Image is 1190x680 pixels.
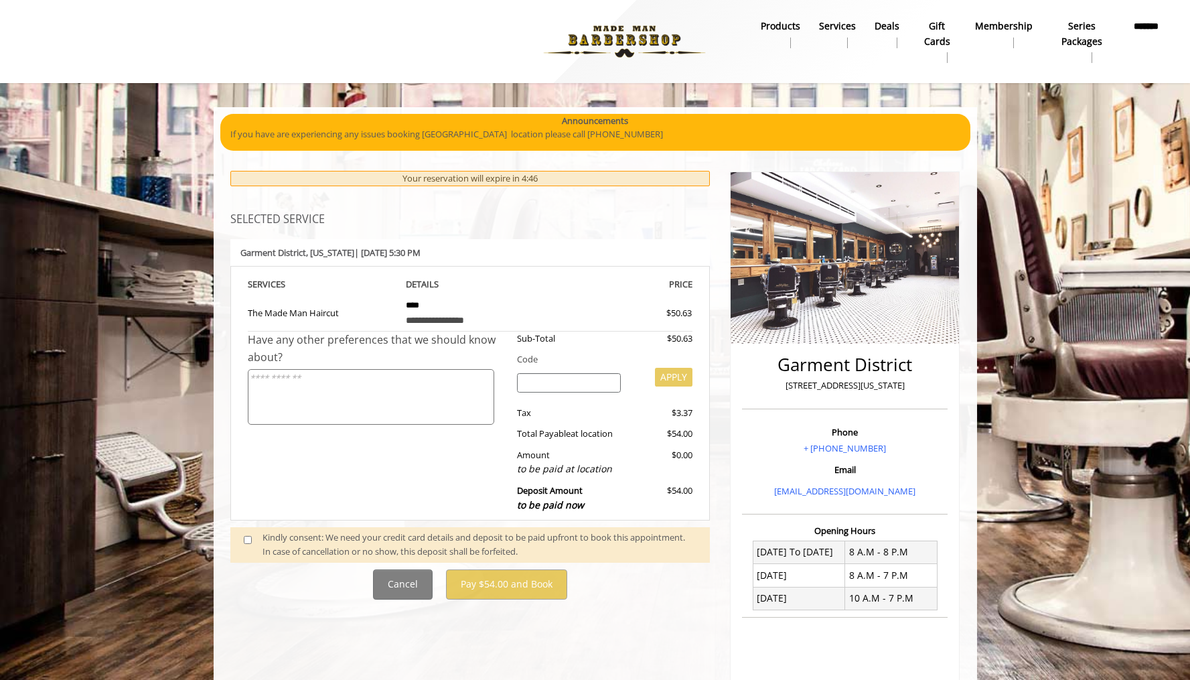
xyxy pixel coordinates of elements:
[507,406,631,420] div: Tax
[745,355,944,375] h2: Garment District
[618,306,692,320] div: $50.63
[631,427,692,441] div: $54.00
[745,465,944,474] h3: Email
[1051,19,1112,49] b: Series packages
[745,379,944,393] p: [STREET_ADDRESS][US_STATE]
[761,19,800,33] b: products
[966,17,1042,52] a: MembershipMembership
[742,526,948,535] h3: Opening Hours
[819,19,856,33] b: Services
[248,277,396,292] th: SERVICE
[909,17,966,66] a: Gift cardsgift cards
[753,541,845,563] td: [DATE] To [DATE]
[631,484,692,513] div: $54.00
[281,278,285,290] span: S
[804,442,886,454] a: + [PHONE_NUMBER]
[845,564,938,587] td: 8 A.M - 7 P.M
[631,448,692,477] div: $0.00
[248,292,396,331] td: The Made Man Haircut
[306,247,354,259] span: , [US_STATE]
[544,277,693,292] th: PRICE
[230,214,711,226] h3: SELECTED SERVICE
[1042,17,1122,66] a: Series packagesSeries packages
[532,5,717,78] img: Made Man Barbershop logo
[507,332,631,346] div: Sub-Total
[918,19,956,49] b: gift cards
[562,114,628,128] b: Announcements
[517,462,621,476] div: to be paid at location
[240,247,421,259] b: Garment District | [DATE] 5:30 PM
[230,171,711,186] div: Your reservation will expire in 4:46
[753,564,845,587] td: [DATE]
[517,484,584,511] b: Deposit Amount
[248,332,508,366] div: Have any other preferences that we should know about?
[745,427,944,437] h3: Phone
[751,17,810,52] a: Productsproducts
[875,19,899,33] b: Deals
[517,498,584,511] span: to be paid now
[753,587,845,610] td: [DATE]
[631,406,692,420] div: $3.37
[975,19,1033,33] b: Membership
[446,569,567,600] button: Pay $54.00 and Book
[373,569,433,600] button: Cancel
[507,352,692,366] div: Code
[774,485,915,497] a: [EMAIL_ADDRESS][DOMAIN_NAME]
[810,17,865,52] a: ServicesServices
[655,368,692,387] button: APPLY
[865,17,909,52] a: DealsDeals
[230,127,960,141] p: If you have are experiencing any issues booking [GEOGRAPHIC_DATA] location please call [PHONE_NUM...
[571,427,613,439] span: at location
[631,332,692,346] div: $50.63
[845,541,938,563] td: 8 A.M - 8 P.M
[507,448,631,477] div: Amount
[263,531,696,559] div: Kindly consent: We need your credit card details and deposit to be paid upfront to book this appo...
[507,427,631,441] div: Total Payable
[396,277,544,292] th: DETAILS
[845,587,938,610] td: 10 A.M - 7 P.M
